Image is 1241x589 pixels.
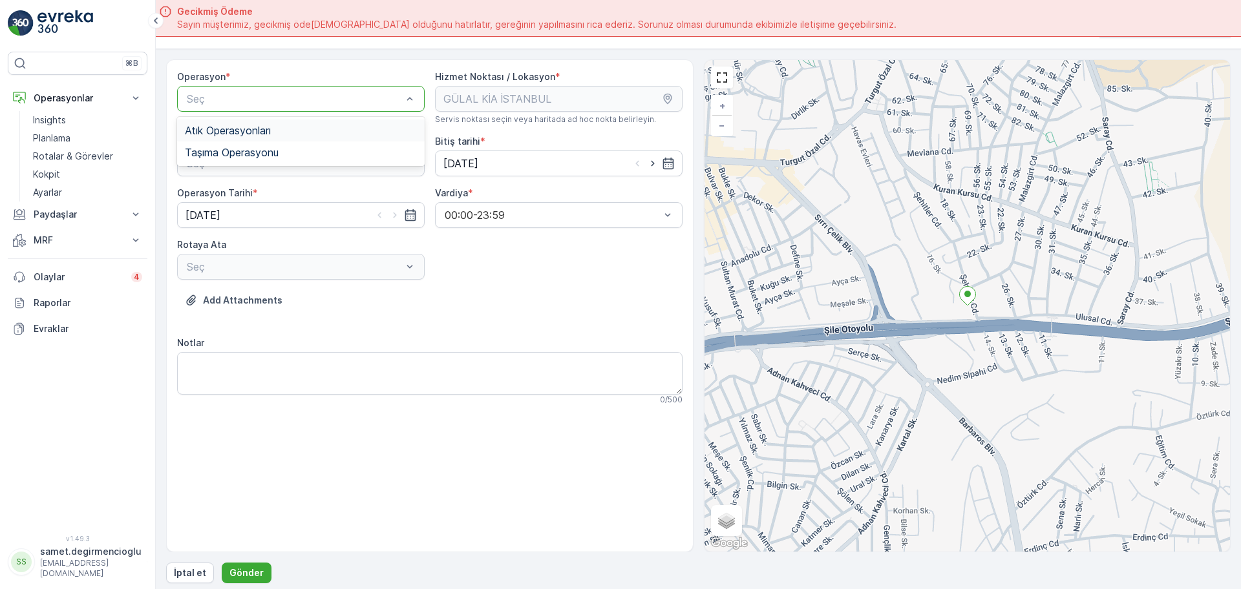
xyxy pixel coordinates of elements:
label: Vardiya [435,187,468,198]
a: Planlama [28,129,147,147]
span: v 1.49.3 [8,535,147,542]
label: Notlar [177,337,204,348]
a: Kokpit [28,165,147,183]
button: MRF [8,227,147,253]
span: Taşıma Operasyonu [185,147,279,158]
button: Paydaşlar [8,201,147,227]
p: Olaylar [34,271,123,284]
p: Raporlar [34,296,142,309]
p: Planlama [33,132,70,145]
span: + [719,100,725,111]
button: SSsamet.degirmencioglu[EMAIL_ADDRESS][DOMAIN_NAME] [8,545,147,579]
a: Insights [28,111,147,129]
p: Paydaşlar [34,208,122,221]
p: MRF [34,234,122,247]
a: Layers [712,506,741,535]
p: İptal et [174,566,206,579]
span: Sayın müşterimiz, gecikmiş öde[DEMOGRAPHIC_DATA] olduğunu hatırlatır, gereğinin yapılmasını rica ... [177,18,896,31]
p: Rotalar & Görevler [33,150,113,163]
button: Dosya Yükle [177,290,290,311]
input: dd/mm/yyyy [177,202,425,228]
p: Evraklar [34,322,142,335]
p: Add Attachments [203,294,282,307]
p: Ayarlar [33,186,62,199]
a: Bu bölgeyi Google Haritalar'da açın (yeni pencerede açılır) [708,535,750,552]
a: View Fullscreen [712,68,732,87]
label: Operasyon [177,71,226,82]
img: logo [8,10,34,36]
span: Gecikmiş Ödeme [177,5,896,18]
p: Insights [33,114,66,127]
label: Bitiş tarihi [435,136,480,147]
a: Raporlar [8,290,147,316]
p: [EMAIL_ADDRESS][DOMAIN_NAME] [40,558,142,579]
button: Operasyonlar [8,85,147,111]
span: Servis noktası seçin veya haritada ad hoc nokta belirleyin. [435,114,656,125]
a: Rotalar & Görevler [28,147,147,165]
span: Atık Operasyonları [185,125,271,136]
label: Rotaya Ata [177,239,226,250]
label: Hizmet Noktası / Lokasyon [435,71,555,82]
img: Google [708,535,750,552]
span: − [719,119,725,130]
button: Gönder [222,563,271,583]
p: Kokpit [33,168,60,181]
a: Uzaklaştır [712,116,732,135]
p: Seç [187,91,402,107]
a: Yakınlaştır [712,96,732,116]
a: Olaylar4 [8,264,147,290]
input: dd/mm/yyyy [435,150,683,176]
p: 4 [134,272,140,282]
div: SS [11,552,32,572]
img: logo_light-DOdMpM7g.png [37,10,93,36]
p: Gönder [229,566,264,579]
p: Operasyonlar [34,92,122,105]
input: GÜLAL KİA İSTANBUL [435,86,683,112]
label: Operasyon Tarihi [177,187,253,198]
p: samet.degirmencioglu [40,545,142,558]
button: İptal et [166,563,214,583]
a: Ayarlar [28,183,147,201]
p: ⌘B [125,58,138,68]
p: 0 / 500 [660,395,683,405]
a: Evraklar [8,316,147,342]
